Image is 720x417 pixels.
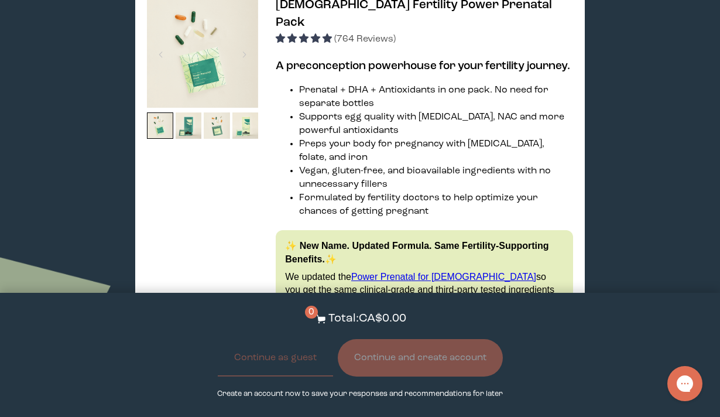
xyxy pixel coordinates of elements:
span: 4.95 stars [276,35,334,44]
img: thumbnail image [147,112,173,139]
span: (764 Reviews) [334,35,396,44]
strong: A preconception powerhouse for your fertility journey. [276,60,570,72]
p: We updated the so you get the same clinical-grade and third-party tested ingredients that fertili... [285,271,564,310]
strong: ✨ New Name. Updated Formula. Same Fertility-Supporting Benefits.✨ [285,241,548,264]
a: Power Prenatal for [DEMOGRAPHIC_DATA] [351,272,536,282]
li: Preps your body for pregnancy with [MEDICAL_DATA], folate, and iron [299,138,573,165]
img: thumbnail image [204,112,230,139]
li: Supports egg quality with [MEDICAL_DATA], NAC and more powerful antioxidants [299,111,573,138]
li: Prenatal + DHA + Antioxidants in one pack. No need for separate bottles [299,84,573,111]
p: Total: CA$0.00 [328,310,406,327]
li: Vegan, gluten-free, and bioavailable ingredients with no unnecessary fillers [299,165,573,192]
img: thumbnail image [176,112,202,139]
button: Continue and create account [338,339,503,377]
p: Create an account now to save your responses and recommendations for later [217,388,503,399]
button: Continue as guest [218,339,333,377]
img: thumbnail image [232,112,259,139]
li: Formulated by fertility doctors to help optimize your chances of getting pregnant [299,192,573,218]
span: 0 [305,306,318,319]
iframe: Gorgias live chat messenger [661,362,708,405]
